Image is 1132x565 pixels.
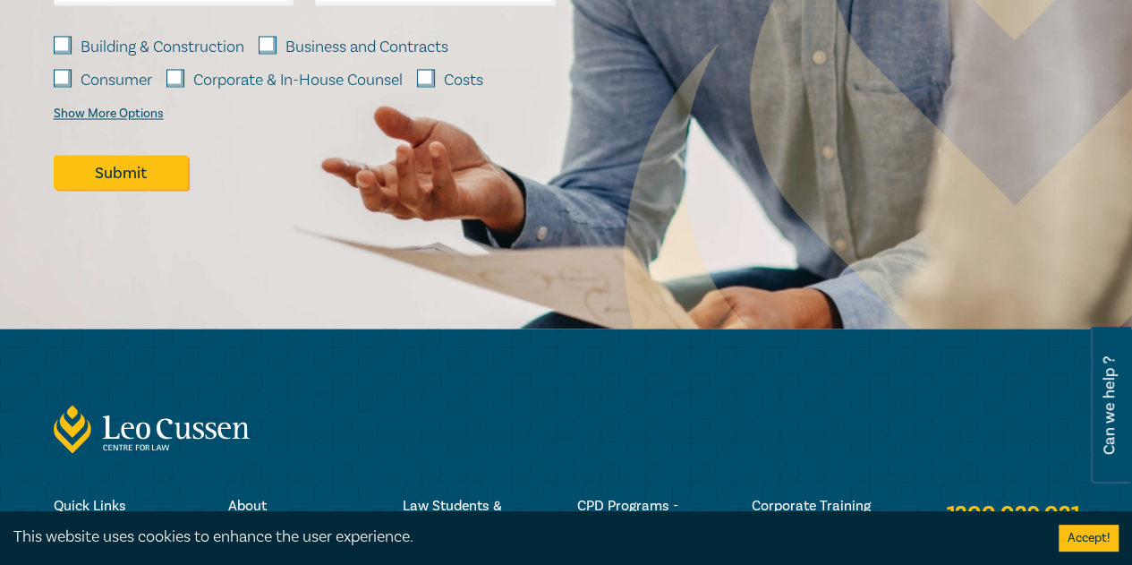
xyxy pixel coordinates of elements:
label: Business and Contracts [285,36,448,59]
button: Submit [54,155,188,189]
span: Can we help ? [1101,338,1118,474]
a: Corporate Training Division [752,497,905,531]
h6: Quick Links [54,497,207,514]
h6: About [228,497,381,514]
div: This website uses cookies to enhance the user experience. [13,526,1032,549]
label: Costs [444,69,483,92]
a: 1300 039 031 [947,497,1079,529]
div: Show More Options [54,107,164,121]
h6: Law Students & Graduates [403,497,556,531]
button: Accept cookies [1059,525,1119,552]
label: Corporate & In-House Counsel [193,69,403,92]
label: Building & Construction [81,36,244,59]
h6: CPD Programs - Lawyers & Support Staff [577,497,730,548]
label: Consumer [81,69,152,92]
